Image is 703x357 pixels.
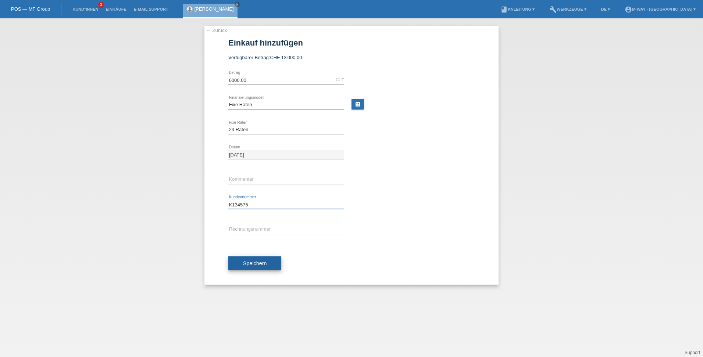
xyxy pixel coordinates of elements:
[130,7,172,11] a: E-Mail Support
[195,6,234,12] a: [PERSON_NAME]
[235,3,239,6] i: close
[69,7,102,11] a: Kund*innen
[235,2,240,7] a: close
[102,7,130,11] a: Einkäufe
[270,55,302,60] span: CHF 13'000.00
[351,99,364,109] a: calculate
[625,6,632,13] i: account_circle
[546,7,590,11] a: buildWerkzeuge ▾
[621,7,699,11] a: account_circlem-way - [GEOGRAPHIC_DATA] ▾
[336,77,344,82] div: CHF
[228,38,475,47] h1: Einkauf hinzufügen
[206,28,227,33] a: ← Zurück
[685,350,700,355] a: Support
[549,6,557,13] i: build
[11,6,50,12] a: POS — MF Group
[497,7,538,11] a: bookAnleitung ▾
[228,256,281,270] button: Speichern
[228,55,475,60] div: Verfügbarer Betrag:
[243,260,267,266] span: Speichern
[500,6,508,13] i: book
[98,2,104,8] span: 3
[355,101,361,107] i: calculate
[597,7,614,11] a: DE ▾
